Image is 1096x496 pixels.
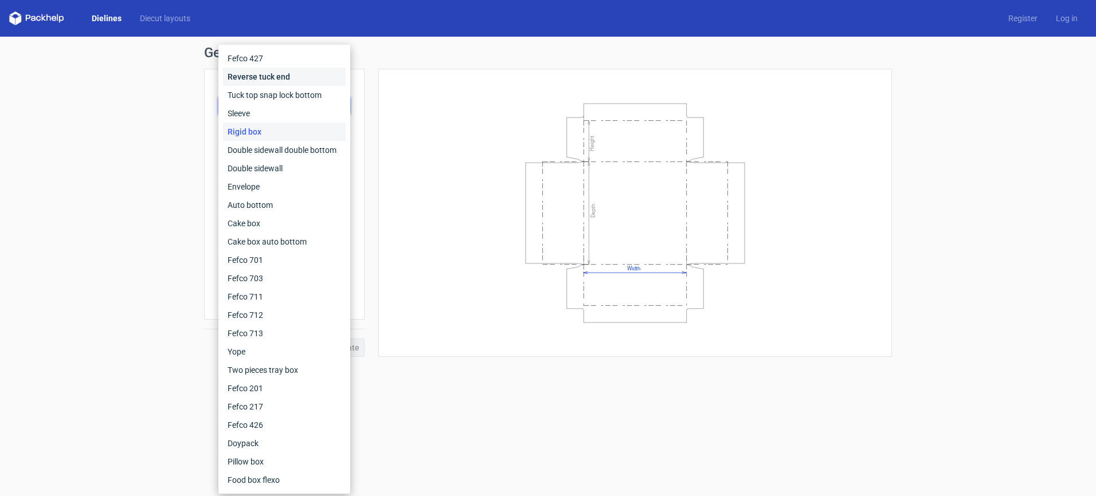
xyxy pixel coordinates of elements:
[223,214,346,233] div: Cake box
[627,265,640,271] text: Width
[223,361,346,379] div: Two pieces tray box
[223,288,346,306] div: Fefco 711
[223,178,346,196] div: Envelope
[223,49,346,68] div: Fefco 427
[223,251,346,269] div: Fefco 701
[223,379,346,397] div: Fefco 201
[223,306,346,324] div: Fefco 712
[223,416,346,434] div: Fefco 426
[589,135,595,151] text: Height
[223,343,346,361] div: Yope
[223,452,346,471] div: Pillow box
[83,13,131,24] a: Dielines
[223,68,346,86] div: Reverse tuck end
[223,123,346,141] div: Rigid box
[223,397,346,416] div: Fefco 217
[223,86,346,104] div: Tuck top snap lock bottom
[1047,13,1087,24] a: Log in
[223,196,346,214] div: Auto bottom
[131,13,199,24] a: Diecut layouts
[590,203,596,217] text: Depth
[223,141,346,159] div: Double sidewall double bottom
[223,233,346,251] div: Cake box auto bottom
[999,13,1047,24] a: Register
[223,104,346,123] div: Sleeve
[223,471,346,489] div: Food box flexo
[223,159,346,178] div: Double sidewall
[223,269,346,288] div: Fefco 703
[223,324,346,343] div: Fefco 713
[223,434,346,452] div: Doypack
[204,46,892,60] h1: Generate new dieline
